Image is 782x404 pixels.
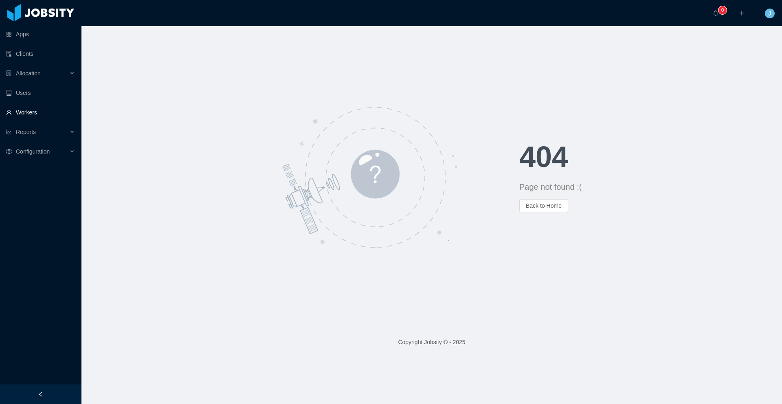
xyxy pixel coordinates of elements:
a: Back to Home [519,202,568,209]
i: icon: setting [6,149,12,154]
i: icon: plus [739,10,745,16]
a: icon: userWorkers [6,104,75,121]
sup: 0 [718,6,727,14]
span: Allocation [16,70,41,77]
div: Page not found :( [519,181,782,193]
a: icon: appstoreApps [6,26,75,42]
footer: Copyright Jobsity © - 2025 [81,328,782,356]
i: icon: bell [713,10,718,16]
a: icon: auditClients [6,46,75,62]
span: J [769,9,771,18]
a: icon: robotUsers [6,85,75,101]
span: Reports [16,129,36,135]
i: icon: line-chart [6,129,12,135]
span: Configuration [16,148,50,155]
h1: 404 [519,142,782,171]
i: icon: solution [6,70,12,76]
button: Back to Home [519,199,568,212]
